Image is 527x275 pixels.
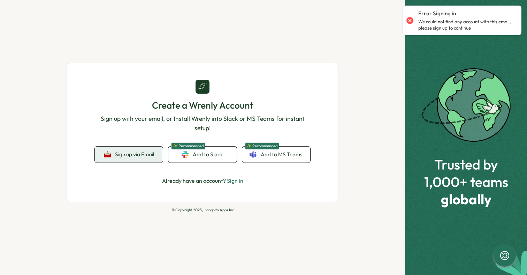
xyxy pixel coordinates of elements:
[242,147,310,163] a: ✨ RecommendedAdd to MS Teams
[95,147,163,163] button: Sign up via Email
[115,151,154,158] span: Sign up via Email
[261,151,303,158] span: Add to MS Teams
[418,10,456,17] p: Error Signing in
[418,19,514,31] p: We could not find any account with this email, please sign up to continue
[162,176,243,185] p: Already have an account?
[171,142,205,150] span: ✨ Recommended
[227,177,243,184] a: Sign in
[67,208,338,212] p: © Copyright 2025, Incognito Apps Inc
[424,174,508,189] span: 1,000+ teams
[95,99,310,111] h1: Create a Wrenly Account
[193,151,223,158] span: Add to Slack
[95,114,310,133] p: Sign up with your email, or Install Wrenly into Slack or MS Teams for instant setup!
[168,147,236,163] a: ✨ RecommendedAdd to Slack
[424,191,508,207] span: globally
[245,142,279,150] span: ✨ Recommended
[424,157,508,172] span: Trusted by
